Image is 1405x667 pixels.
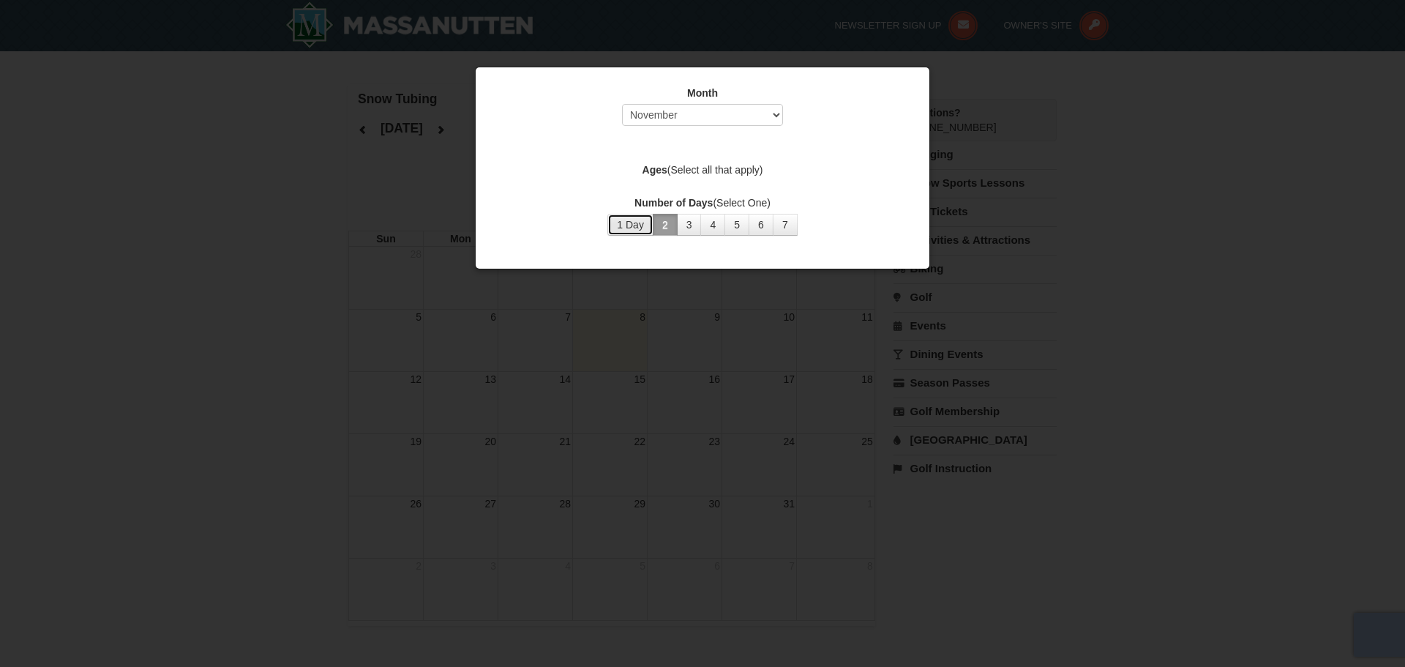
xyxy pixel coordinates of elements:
button: 6 [749,214,773,236]
strong: Month [687,87,718,99]
label: (Select One) [494,195,911,210]
button: 1 Day [607,214,653,236]
button: 2 [653,214,678,236]
button: 5 [724,214,749,236]
button: 7 [773,214,798,236]
strong: Ages [642,164,667,176]
button: 3 [677,214,702,236]
button: 4 [700,214,725,236]
label: (Select all that apply) [494,163,911,177]
strong: Number of Days [634,197,713,209]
